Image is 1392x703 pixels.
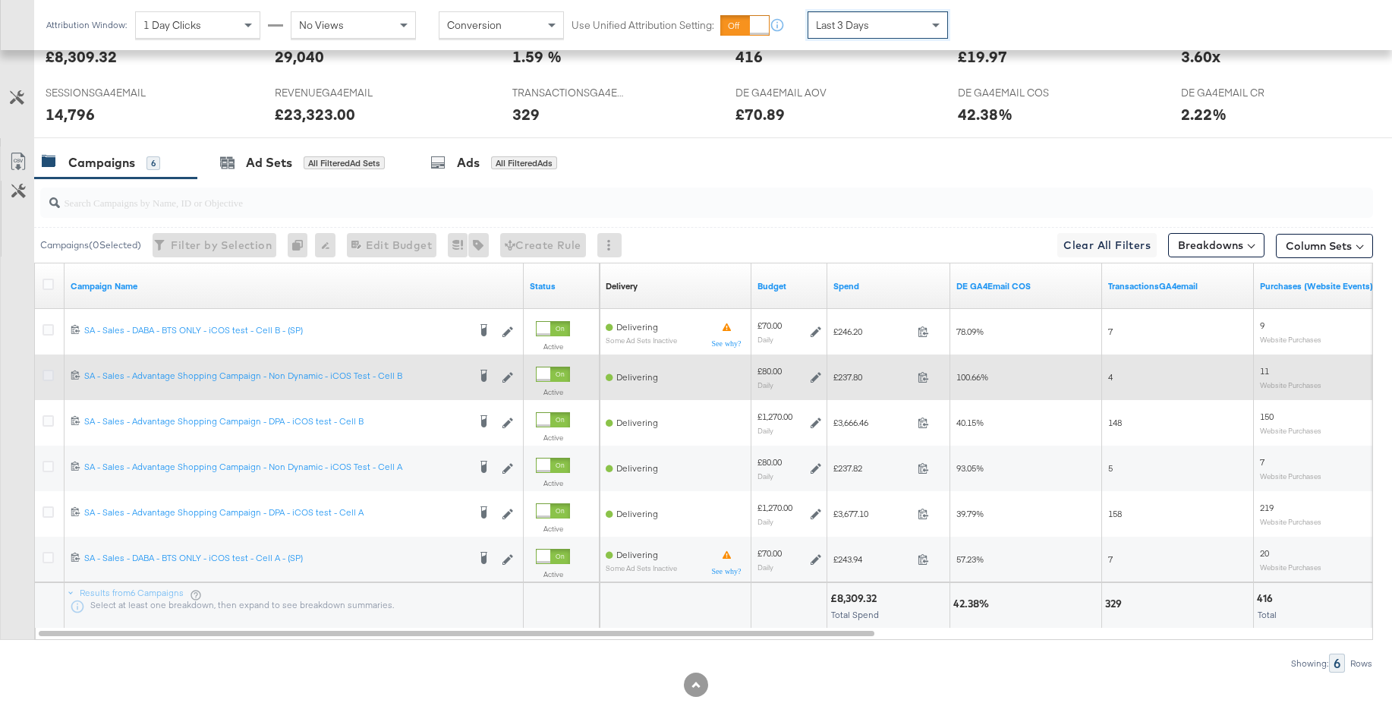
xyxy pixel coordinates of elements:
[757,365,782,377] div: £80.00
[512,46,562,68] div: 1.59 %
[512,103,540,125] div: 329
[956,417,984,428] span: 40.15%
[1108,280,1248,292] a: Transactions - The total number of transactions
[1260,517,1321,526] sub: Website Purchases
[1108,326,1113,337] span: 7
[457,154,480,172] div: Ads
[1260,320,1264,331] span: 9
[735,46,763,68] div: 416
[956,371,988,383] span: 100.66%
[833,553,912,565] span: £243.94
[275,86,389,100] span: REVENUEGA4EMAIL
[616,417,658,428] span: Delivering
[616,321,658,333] span: Delivering
[1276,234,1373,258] button: Column Sets
[84,324,468,339] a: SA - Sales - DABA - BTS ONLY - iCOS test - Cell B - (SP)
[956,508,984,519] span: 39.79%
[830,591,881,606] div: £8,309.32
[1108,508,1122,519] span: 158
[735,103,785,125] div: £70.89
[299,18,344,32] span: No Views
[530,280,594,292] a: Shows the current state of your Ad Campaign.
[1349,658,1373,669] div: Rows
[956,553,984,565] span: 57.23%
[616,549,658,560] span: Delivering
[1260,456,1264,468] span: 7
[833,417,912,428] span: £3,666.46
[536,524,570,534] label: Active
[1260,502,1274,513] span: 219
[84,370,468,385] a: SA - Sales - Advantage Shopping Campaign - Non Dynamic - iCOS Test - Cell B
[1181,86,1295,100] span: DE GA4EMAIL CR
[757,563,773,572] sub: Daily
[1181,103,1227,125] div: 2.22%
[1105,597,1126,611] div: 329
[1329,654,1345,673] div: 6
[304,156,385,170] div: All Filtered Ad Sets
[46,86,159,100] span: SESSIONSGA4EMAIL
[84,461,468,476] a: SA - Sales - Advantage Shopping Campaign - Non Dynamic - iCOS Test - Cell A
[572,18,714,33] label: Use Unified Attribution Setting:
[1168,233,1264,257] button: Breakdowns
[84,370,468,382] div: SA - Sales - Advantage Shopping Campaign - Non Dynamic - iCOS Test - Cell B
[606,280,638,292] a: Reflects the ability of your Ad Campaign to achieve delivery based on ad states, schedule and bud...
[1260,471,1321,481] sub: Website Purchases
[833,371,912,383] span: £237.80
[757,502,792,514] div: £1,270.00
[84,552,468,567] a: SA - Sales - DABA - BTS ONLY - iCOS test - Cell A - (SP)
[1260,547,1269,559] span: 20
[46,103,95,125] div: 14,796
[1108,417,1122,428] span: 148
[536,342,570,351] label: Active
[143,18,201,32] span: 1 Day Clicks
[1257,591,1277,606] div: 416
[833,280,944,292] a: The total amount spent to date.
[146,156,160,170] div: 6
[953,597,994,611] div: 42.38%
[536,478,570,488] label: Active
[757,320,782,332] div: £70.00
[84,506,468,519] div: SA - Sales - Advantage Shopping Campaign - DPA - iCOS test - Cell A
[1260,335,1321,344] sub: Website Purchases
[956,280,1096,292] a: DE NET COS GA4Email
[46,46,117,68] div: £8,309.32
[616,462,658,474] span: Delivering
[536,433,570,443] label: Active
[757,547,782,560] div: £70.00
[735,86,849,100] span: DE GA4EMAIL AOV
[1181,46,1220,68] div: 3.60x
[1260,411,1274,422] span: 150
[84,415,468,427] div: SA - Sales - Advantage Shopping Campaign - DPA - iCOS test - Cell B
[958,46,1007,68] div: £19.97
[956,326,984,337] span: 78.09%
[833,462,912,474] span: £237.82
[958,103,1013,125] div: 42.38%
[1290,658,1329,669] div: Showing:
[1108,371,1113,383] span: 4
[606,336,677,345] sub: Some Ad Sets Inactive
[1260,563,1321,572] sub: Website Purchases
[536,387,570,397] label: Active
[833,508,912,519] span: £3,677.10
[68,154,135,172] div: Campaigns
[1057,233,1157,257] button: Clear All Filters
[40,238,141,252] div: Campaigns ( 0 Selected)
[288,233,315,257] div: 0
[60,181,1252,211] input: Search Campaigns by Name, ID or Objective
[958,86,1072,100] span: DE GA4EMAIL COS
[831,609,879,620] span: Total Spend
[84,324,468,336] div: SA - Sales - DABA - BTS ONLY - iCOS test - Cell B - (SP)
[1108,462,1113,474] span: 5
[84,506,468,522] a: SA - Sales - Advantage Shopping Campaign - DPA - iCOS test - Cell A
[1108,553,1113,565] span: 7
[1260,365,1269,377] span: 11
[84,461,468,473] div: SA - Sales - Advantage Shopping Campaign - Non Dynamic - iCOS Test - Cell A
[757,335,773,344] sub: Daily
[616,371,658,383] span: Delivering
[757,411,792,423] div: £1,270.00
[275,46,324,68] div: 29,040
[606,280,638,292] div: Delivery
[757,456,782,468] div: £80.00
[757,426,773,435] sub: Daily
[816,18,869,32] span: Last 3 Days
